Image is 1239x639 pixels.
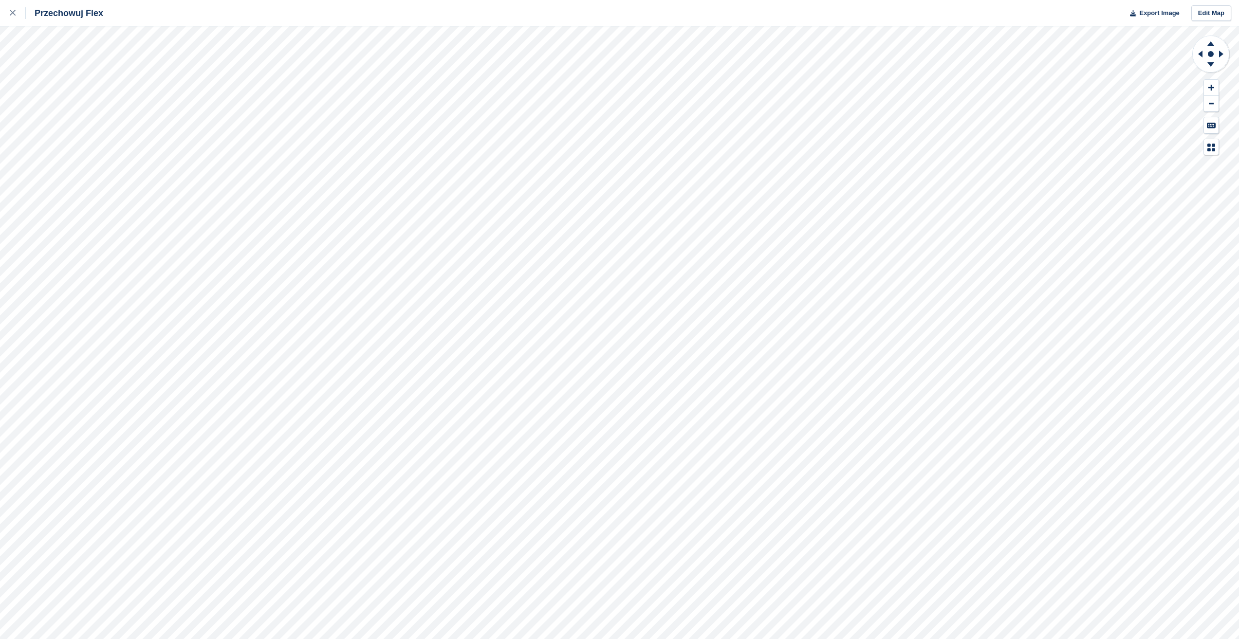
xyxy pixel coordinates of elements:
button: Export Image [1124,5,1180,21]
button: Zoom Out [1204,96,1219,112]
span: Export Image [1139,8,1179,18]
button: Map Legend [1204,139,1219,155]
a: Edit Map [1191,5,1231,21]
button: Keyboard Shortcuts [1204,117,1219,133]
div: Przechowuj Flex [26,7,103,19]
button: Zoom In [1204,80,1219,96]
